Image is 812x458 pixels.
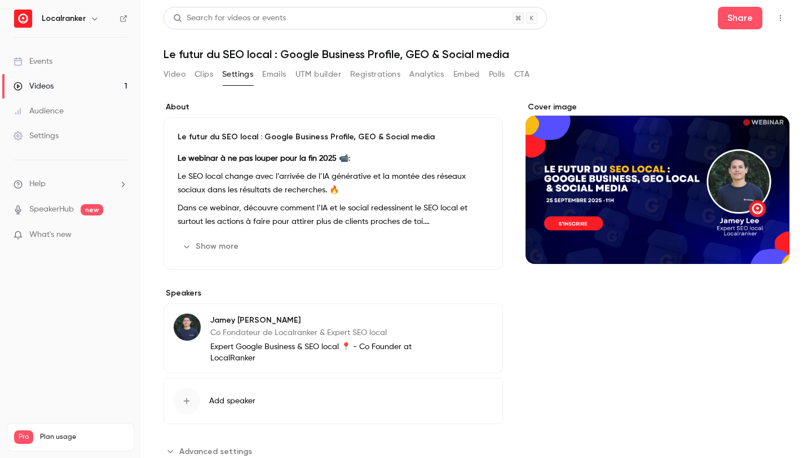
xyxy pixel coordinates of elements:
[81,204,103,215] span: new
[222,65,253,83] button: Settings
[173,12,286,24] div: Search for videos or events
[210,315,430,326] p: Jamey [PERSON_NAME]
[14,130,59,142] div: Settings
[526,102,789,264] section: Cover image
[178,201,489,228] p: Dans ce webinar, découvre comment l’IA et le social redessinent le SEO local et surtout les actio...
[164,65,186,83] button: Video
[164,303,503,373] div: Jamey LeeJamey [PERSON_NAME]Co Fondateur de Localranker & Expert SEO localExpert Google Business ...
[178,237,245,256] button: Show more
[14,430,33,444] span: Pro
[29,229,72,241] span: What's new
[526,102,789,113] label: Cover image
[14,178,127,190] li: help-dropdown-opener
[174,314,201,341] img: Jamey Lee
[164,47,789,61] h1: Le futur du SEO local : Google Business Profile, GEO & Social media
[164,378,503,424] button: Add speaker
[210,341,430,364] p: Expert Google Business & SEO local 📍 - Co Founder at LocalRanker
[164,102,503,113] label: About
[14,56,52,67] div: Events
[489,65,505,83] button: Polls
[262,65,286,83] button: Emails
[40,433,127,442] span: Plan usage
[514,65,529,83] button: CTA
[178,155,348,162] strong: Le webinar à ne pas louper pour la fin 2025 📹
[14,105,64,117] div: Audience
[718,7,762,29] button: Share
[14,10,32,28] img: Localranker
[179,446,252,457] span: Advanced settings
[178,152,489,165] p: :
[178,131,489,143] p: Le futur du SEO local : Google Business Profile, GEO & Social media
[209,395,255,407] span: Add speaker
[195,65,213,83] button: Clips
[771,9,789,27] button: Top Bar Actions
[350,65,400,83] button: Registrations
[178,170,489,197] p: Le SEO local change avec l’arrivée de l’IA générative et la montée des réseaux sociaux dans les r...
[409,65,444,83] button: Analytics
[210,327,430,338] p: Co Fondateur de Localranker & Expert SEO local
[453,65,480,83] button: Embed
[164,288,503,299] label: Speakers
[29,204,74,215] a: SpeakerHub
[14,81,54,92] div: Videos
[29,178,46,190] span: Help
[295,65,341,83] button: UTM builder
[42,13,86,24] h6: Localranker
